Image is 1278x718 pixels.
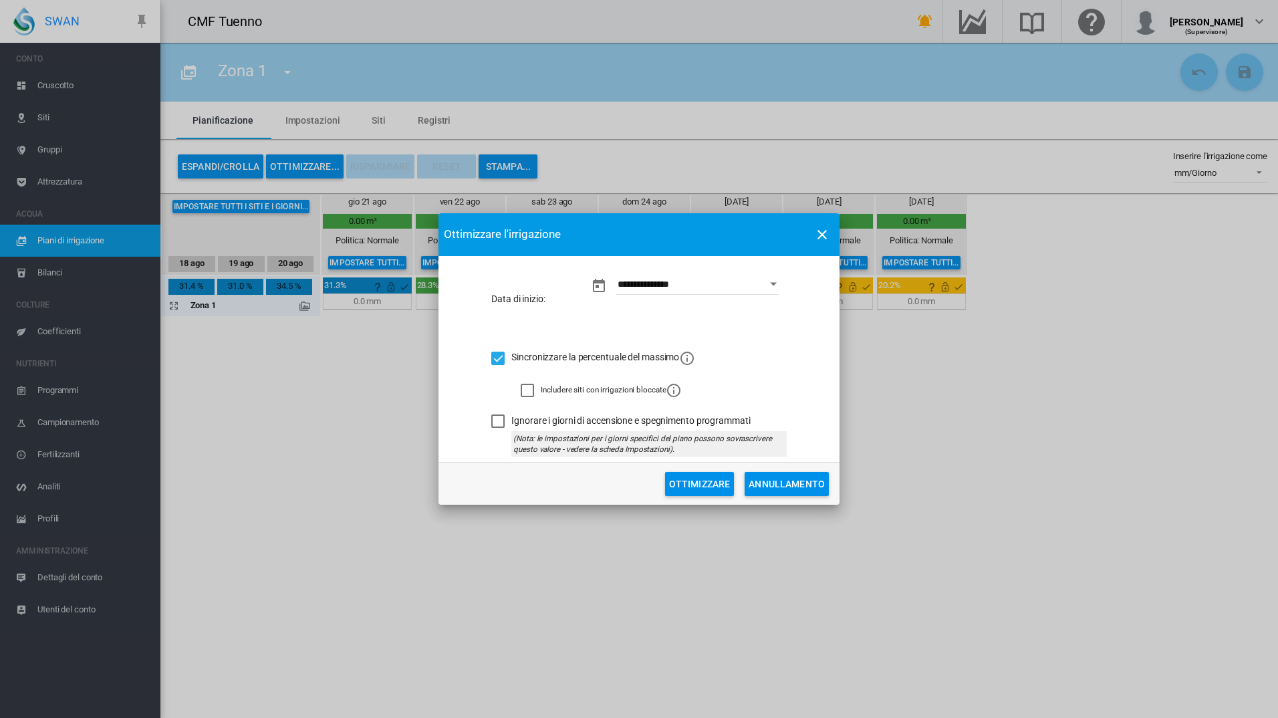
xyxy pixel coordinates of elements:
div: (Nota: le impostazioni per i giorni specifici del piano possono sovrascrivere questo valore - ved... [511,431,787,457]
label: Data di inizio: [491,293,580,306]
span: Includere siti con irrigazioni bloccate [541,385,682,394]
span: Sincronizzare la percentuale del massimo [511,352,695,362]
md-icon: icon-close [814,227,830,243]
button: Annullamento [745,472,829,496]
button: icon-close [809,221,836,248]
md-icon: icon-information-outline [679,350,695,366]
button: Ottimizzare [665,472,735,496]
md-icon: icon-information-outline [666,382,682,398]
button: md-calendar [586,273,612,300]
div: Ignorare i giorni di accensione e spegnimento programmati [511,414,750,428]
md-checkbox: Sincronizzare la percentuale del massimo [491,350,695,366]
md-checkbox: Includere siti con irrigazioni bloccate [521,382,682,398]
md-checkbox: Ignorare i giorni di accensione e spegnimento programmati [491,414,750,428]
button: Open calendar [761,272,785,296]
md-dialog: Data di ... [438,213,840,505]
span: Ottimizzare l'irrigazione [444,227,561,243]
